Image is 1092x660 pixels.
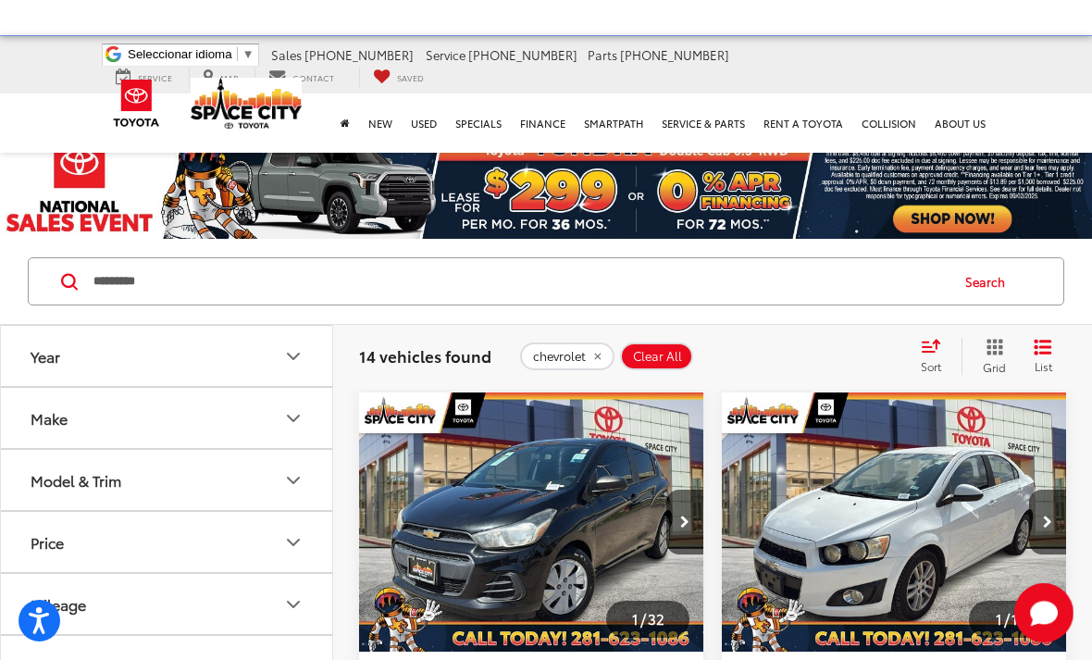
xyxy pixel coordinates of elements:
span: Service [426,46,465,63]
div: Make [282,407,304,430]
img: 2016 Chevrolet Spark LS CVT FWD [358,392,705,653]
span: [PHONE_NUMBER] [468,46,577,63]
div: Make [31,409,68,427]
div: 2014 Chevrolet Sonic LT 0 [721,392,1068,652]
span: 1 [632,608,639,629]
button: List View [1020,338,1066,375]
span: 14 vehicles found [359,344,491,367]
div: Model & Trim [282,469,304,492]
span: Sort [921,358,941,374]
span: Map [220,71,238,83]
span: / [1002,613,1011,626]
a: New [359,93,402,153]
svg: Start Chat [1014,583,1073,642]
a: SmartPath [575,93,652,153]
span: / [639,613,648,626]
button: Search [948,258,1032,305]
button: Next image [1029,490,1066,554]
div: Year [282,345,304,367]
a: Home [331,93,359,153]
a: Service [102,68,186,87]
img: Space City Toyota [191,78,302,129]
a: Contact [254,68,348,87]
div: Mileage [31,595,86,613]
button: Toggle Chat Window [1014,583,1073,642]
a: Specials [446,93,511,153]
span: Grid [983,359,1006,375]
a: Used [402,93,446,153]
a: Finance [511,93,575,153]
button: PricePrice [1,512,334,572]
span: Service [138,71,172,83]
span: List [1034,358,1052,374]
span: Parts [588,46,617,63]
button: remove chevrolet [520,342,614,370]
span: Clear All [633,349,682,364]
span: 32 [648,608,664,629]
a: My Saved Vehicles [359,68,438,87]
span: Seleccionar idioma [128,47,232,61]
img: 2014 Chevrolet Sonic LT Auto FWD [721,392,1068,653]
button: Clear All [620,342,693,370]
div: Price [31,533,64,551]
span: Saved [397,71,424,83]
a: Collision [852,93,925,153]
span: Sales [271,46,302,63]
span: chevrolet [533,349,586,364]
span: 1 [996,608,1002,629]
span: [PHONE_NUMBER] [304,46,414,63]
div: Model & Trim [31,471,121,489]
div: Price [282,531,304,554]
a: 2014 Chevrolet Sonic LT Auto FWD2014 Chevrolet Sonic LT Auto FWD2014 Chevrolet Sonic LT Auto FWD2... [721,392,1068,652]
input: Search by Make, Model, or Keyword [92,259,948,304]
span: [PHONE_NUMBER] [620,46,729,63]
div: Mileage [282,593,304,616]
button: YearYear [1,326,334,386]
button: Select sort value [912,338,962,375]
a: Rent a Toyota [754,93,852,153]
button: Grid View [962,338,1020,375]
img: Toyota [102,73,171,133]
button: MileageMileage [1,574,334,634]
a: Map [189,68,252,87]
div: 2016 Chevrolet Spark LS 0 [358,392,705,652]
span: Contact [292,71,334,83]
span: 10 [1011,608,1026,629]
button: Model & TrimModel & Trim [1,450,334,510]
a: About Us [925,93,995,153]
button: Next image [666,490,703,554]
button: MakeMake [1,388,334,448]
div: Year [31,347,60,365]
a: Seleccionar idioma​ [128,47,254,61]
span: ▼ [242,47,254,61]
span: ​ [237,47,238,61]
a: Service & Parts [652,93,754,153]
a: 2016 Chevrolet Spark LS CVT FWD2016 Chevrolet Spark LS CVT FWD2016 Chevrolet Spark LS CVT FWD2016... [358,392,705,652]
